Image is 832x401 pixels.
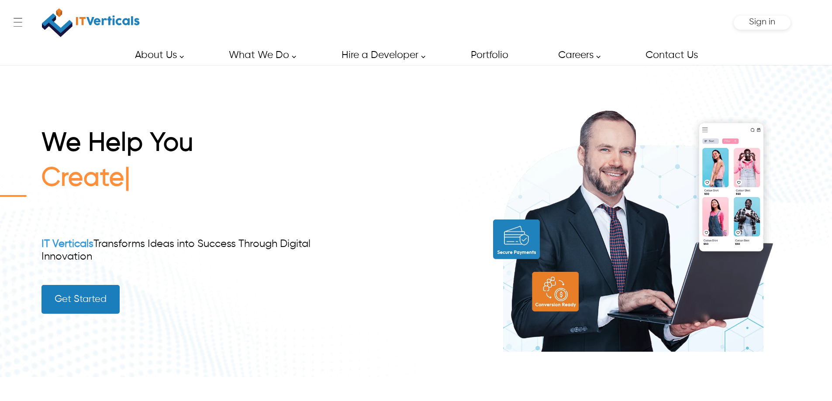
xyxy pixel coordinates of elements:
[41,285,120,314] a: Get Started
[476,90,791,352] img: build
[41,166,124,191] span: Create
[41,238,341,263] div: Transforms Ideas into Success Through Digital Innovation
[125,45,189,65] a: About Us
[749,20,775,26] a: Sign in
[41,239,93,249] a: IT Verticals
[461,45,518,65] a: Portfolio
[331,45,430,65] a: Hire a Developer
[749,17,775,27] span: Sign in
[635,45,707,65] a: Contact Us
[42,4,140,41] img: IT Verticals Inc
[219,45,301,65] a: What We Do
[41,128,341,163] h1: We Help You
[41,4,140,41] a: IT Verticals Inc
[548,45,605,65] a: Careers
